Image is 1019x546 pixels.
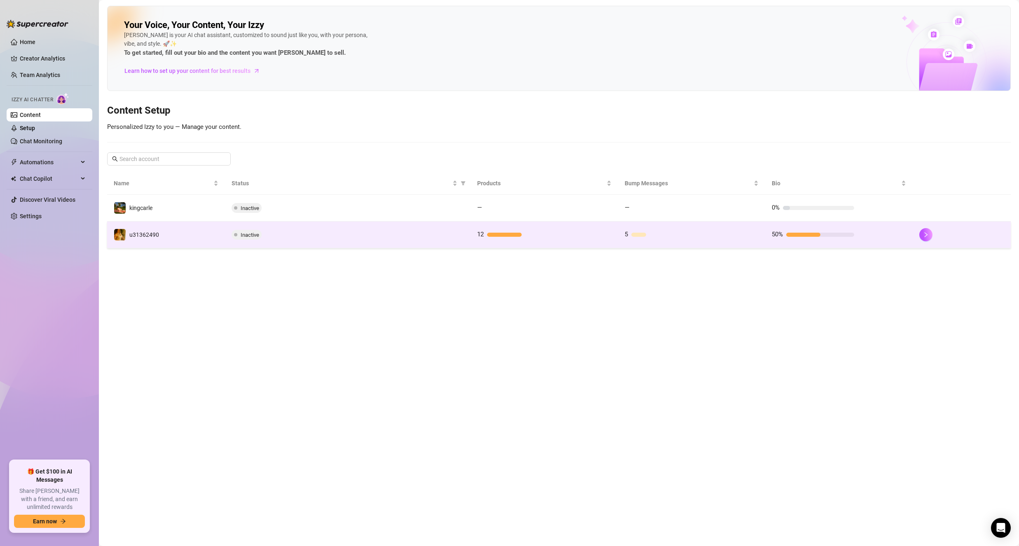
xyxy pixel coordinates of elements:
[14,468,85,484] span: 🎁 Get $100 in AI Messages
[114,179,212,188] span: Name
[772,231,783,238] span: 50%
[20,72,60,78] a: Team Analytics
[625,204,630,211] span: —
[12,96,53,104] span: Izzy AI Chatter
[20,138,62,145] a: Chat Monitoring
[772,179,900,188] span: Bio
[477,204,482,211] span: —
[618,172,766,195] th: Bump Messages
[20,172,78,185] span: Chat Copilot
[923,232,929,238] span: right
[20,52,86,65] a: Creator Analytics
[20,156,78,169] span: Automations
[20,196,75,203] a: Discover Viral Videos
[114,229,126,240] img: u31362490
[20,125,35,131] a: Setup
[129,231,159,238] span: u31362490
[461,181,466,186] span: filter
[241,205,259,211] span: Inactive
[20,112,41,118] a: Content
[124,31,371,58] div: [PERSON_NAME] is your AI chat assistant, customized to sound just like you, with your persona, vi...
[107,172,225,195] th: Name
[60,518,66,524] span: arrow-right
[20,213,42,219] a: Settings
[625,179,752,188] span: Bump Messages
[20,39,35,45] a: Home
[477,231,484,238] span: 12
[471,172,618,195] th: Products
[114,202,126,214] img: kingcarle
[14,515,85,528] button: Earn nowarrow-right
[7,20,68,28] img: logo-BBDzfeDw.svg
[33,518,57,525] span: Earn now
[107,123,241,131] span: Personalized Izzy to you — Manage your content.
[124,66,251,75] span: Learn how to set up your content for best results
[991,518,1011,538] div: Open Intercom Messenger
[107,104,1011,117] h3: Content Setup
[124,19,264,31] h2: Your Voice, Your Content, Your Izzy
[124,49,346,56] strong: To get started, fill out your bio and the content you want [PERSON_NAME] to sell.
[119,154,219,163] input: Search account
[253,67,261,75] span: arrow-right
[459,177,467,189] span: filter
[919,228,932,241] button: right
[477,179,605,188] span: Products
[883,7,1010,91] img: ai-chatter-content-library-cLFOSyPT.png
[124,64,266,77] a: Learn how to set up your content for best results
[129,205,152,211] span: kingcarle
[765,172,913,195] th: Bio
[772,204,780,211] span: 0%
[11,159,17,166] span: thunderbolt
[232,179,451,188] span: Status
[241,232,259,238] span: Inactive
[225,172,471,195] th: Status
[625,231,628,238] span: 5
[11,176,16,182] img: Chat Copilot
[14,487,85,511] span: Share [PERSON_NAME] with a friend, and earn unlimited rewards
[56,93,69,105] img: AI Chatter
[112,156,118,162] span: search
